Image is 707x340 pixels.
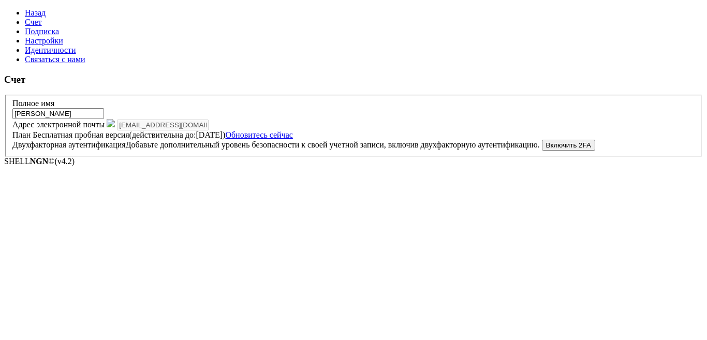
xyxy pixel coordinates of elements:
[72,157,75,166] font: )
[12,140,126,149] font: Двухфакторная аутентификация
[25,18,42,26] a: Счет
[4,74,25,85] font: Счет
[196,130,223,139] font: [DATE]
[25,55,85,64] a: Связаться с нами
[542,140,595,151] button: Включить 2FA
[129,130,196,139] font: (действительна до:
[62,157,72,166] font: 4.2
[30,157,49,166] font: NGN
[546,141,591,149] font: Включить 2FA
[225,130,292,139] a: Обновитесь сейчас
[12,99,54,108] font: Полное имя
[55,157,75,166] span: 4.2.0
[223,130,225,139] font: )
[25,36,63,45] a: Настройки
[4,157,30,166] font: SHELL
[126,140,540,149] font: Добавьте дополнительный уровень безопасности к своей учетной записи, включив двухфакторную аутент...
[12,120,105,129] font: Адрес электронной почты
[55,157,62,166] font: (v
[33,130,129,139] font: Бесплатная пробная версия
[25,46,76,54] a: Идентичности
[25,27,59,36] a: Подписка
[107,119,115,127] img: google-icon.svg
[25,8,46,17] a: Назад
[48,157,54,166] font: ©
[12,108,104,119] input: Полное имя
[12,130,31,139] font: План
